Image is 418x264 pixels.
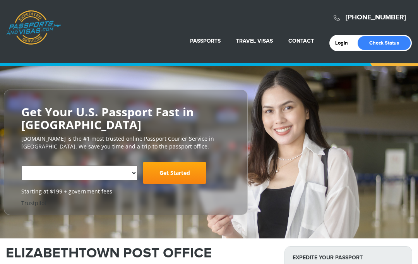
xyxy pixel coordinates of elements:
a: Get Started [143,162,206,184]
a: Login [335,40,353,46]
a: [PHONE_NUMBER] [346,13,406,22]
span: Starting at $199 + government fees [21,188,230,195]
a: Check Status [358,36,411,50]
a: Passports [190,38,221,44]
a: Passports & [DOMAIN_NAME] [6,10,61,45]
h1: ELIZABETHTOWN POST OFFICE [6,246,273,260]
a: Travel Visas [236,38,273,44]
p: [DOMAIN_NAME] is the #1 most trusted online Passport Courier Service in [GEOGRAPHIC_DATA]. We sav... [21,135,230,150]
a: Trustpilot [21,199,46,207]
h2: Get Your U.S. Passport Fast in [GEOGRAPHIC_DATA] [21,105,230,131]
a: Contact [288,38,314,44]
